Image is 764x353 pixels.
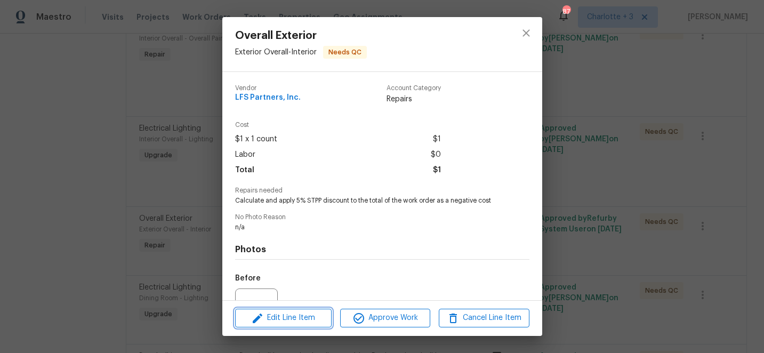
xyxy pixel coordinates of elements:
span: Approve Work [343,311,427,325]
span: Needs QC [324,47,366,58]
span: Edit Line Item [238,311,328,325]
h5: Before [235,275,261,282]
span: $0 [431,147,441,163]
span: $1 [433,132,441,147]
div: 87 [562,6,570,17]
span: Labor [235,147,255,163]
h4: Photos [235,244,529,255]
span: LFS Partners, Inc. [235,94,301,102]
span: Exterior Overall - Interior [235,49,317,56]
span: Vendor [235,85,301,92]
button: Edit Line Item [235,309,332,327]
button: Cancel Line Item [439,309,529,327]
span: Repairs needed [235,187,529,194]
button: Approve Work [340,309,430,327]
span: $1 x 1 count [235,132,277,147]
span: Overall Exterior [235,30,367,42]
span: Cancel Line Item [442,311,526,325]
span: Repairs [387,94,441,105]
span: No Photo Reason [235,214,529,221]
span: Account Category [387,85,441,92]
button: close [513,20,539,46]
span: $1 [433,163,441,178]
span: n/a [235,223,500,232]
span: Cost [235,122,441,129]
span: Calculate and apply 5% STPP discount to the total of the work order as a negative cost [235,196,500,205]
span: Total [235,163,254,178]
